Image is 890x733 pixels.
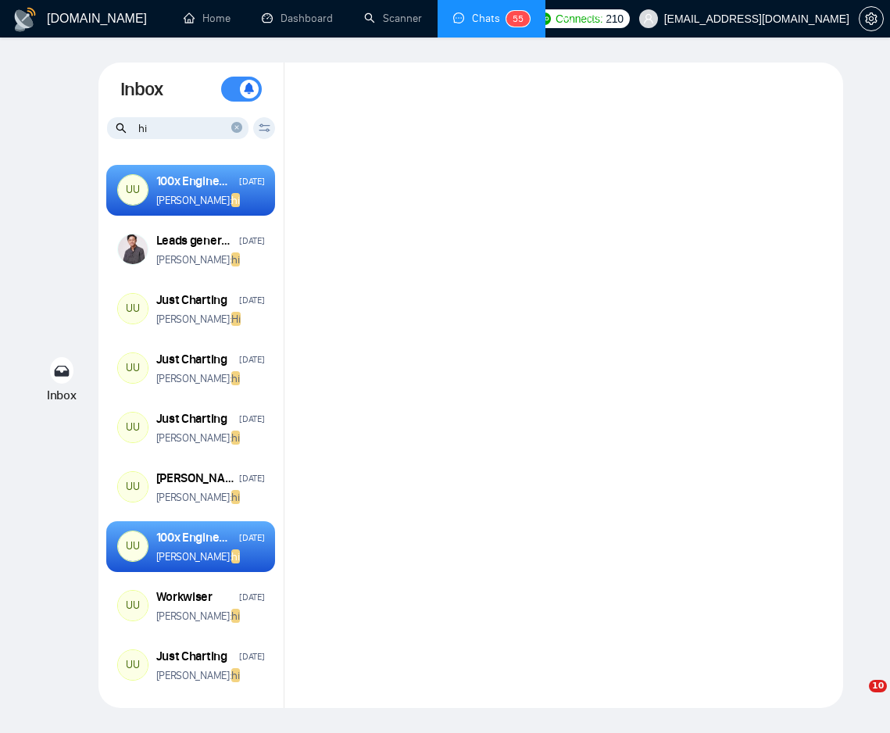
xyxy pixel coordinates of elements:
span: 5 [513,13,518,24]
span: 10 [869,680,887,692]
span: hi [231,490,239,505]
div: [DATE] [239,471,264,486]
p: [PERSON_NAME]: [156,490,240,505]
div: UU [118,650,148,680]
div: UU [118,591,148,620]
p: [PERSON_NAME]: [156,371,240,386]
div: [DATE] [239,649,264,664]
a: dashboardDashboard [262,12,333,25]
p: [PERSON_NAME]: [156,549,240,564]
div: Workwiser [156,588,213,606]
a: searchScanner [364,12,422,25]
button: setting [859,6,884,31]
div: UU [118,413,148,442]
input: Search... [107,117,248,139]
p: [PERSON_NAME]: [156,431,240,445]
div: [DATE] [239,531,264,545]
iframe: Intercom live chat [837,680,874,717]
div: Just Charting [156,648,227,665]
div: Just Charting [156,351,227,368]
span: 5 [518,13,524,24]
div: [DATE] [239,412,264,427]
div: UU [118,294,148,324]
sup: 55 [506,11,530,27]
span: hi [231,549,239,564]
p: [PERSON_NAME]: [156,312,241,327]
span: search [116,120,129,137]
span: hi [231,371,239,386]
a: userProfile [561,12,610,25]
span: Inbox [47,388,77,402]
div: UU [118,531,148,561]
div: [DATE] [239,352,264,367]
h1: Inbox [120,77,163,103]
div: Just Charting [156,410,227,427]
a: setting [859,13,884,25]
span: hi [231,431,239,445]
img: logo [13,7,38,32]
p: [PERSON_NAME]: [156,609,240,624]
span: user [643,13,654,24]
p: [PERSON_NAME]: [156,668,240,683]
div: [PERSON_NAME] [156,470,235,487]
a: homeHome [184,12,231,25]
span: Hi [231,312,240,327]
span: setting [860,13,883,25]
span: hi [231,668,239,683]
div: UU [118,472,148,502]
div: 100x Engineers [156,529,235,546]
div: [DATE] [239,590,264,605]
span: hi [231,609,239,624]
a: messageChats55 [453,12,530,25]
div: UU [118,353,148,383]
